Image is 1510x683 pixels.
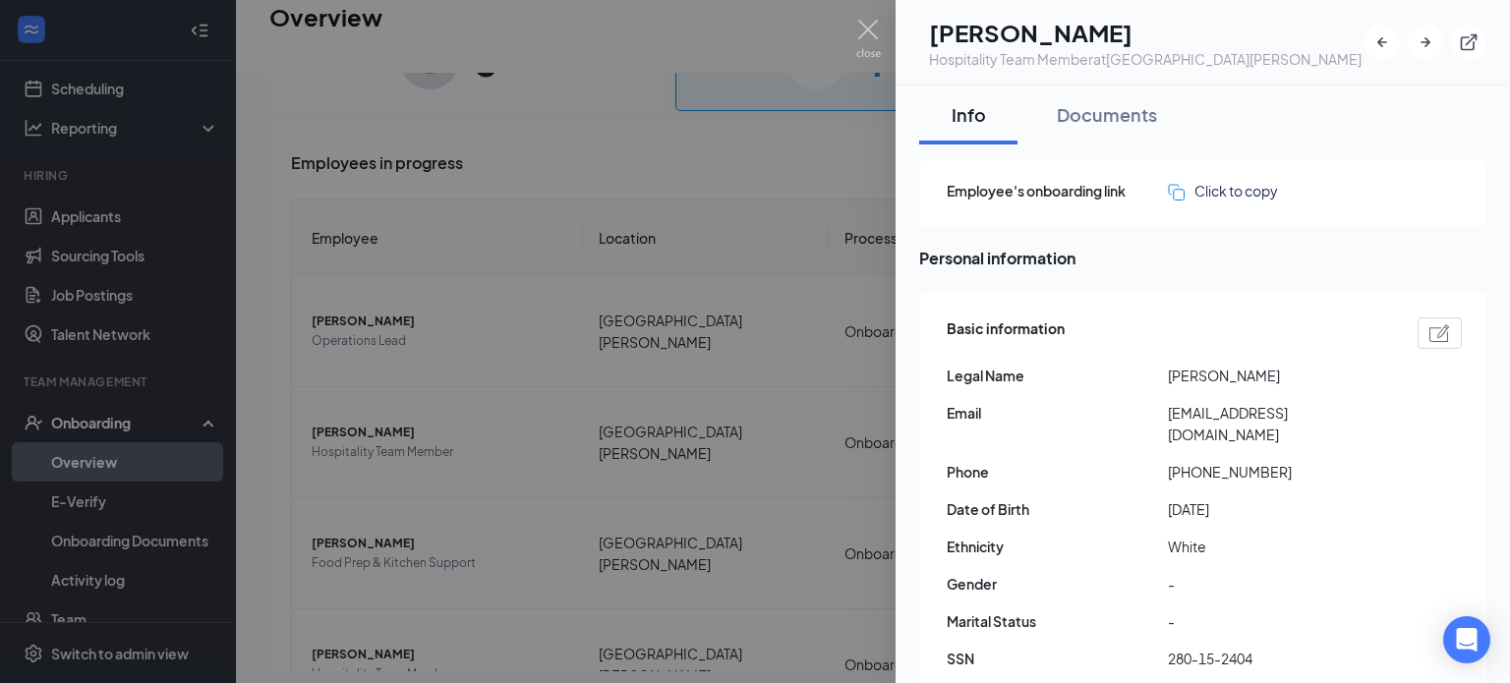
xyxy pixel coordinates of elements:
[1451,25,1486,60] button: ExternalLink
[1168,610,1389,632] span: -
[947,402,1168,424] span: Email
[1168,498,1389,520] span: [DATE]
[1168,365,1389,386] span: [PERSON_NAME]
[929,49,1362,69] div: Hospitality Team Member at [GEOGRAPHIC_DATA][PERSON_NAME]
[947,536,1168,557] span: Ethnicity
[1416,32,1435,52] svg: ArrowRight
[947,365,1168,386] span: Legal Name
[939,102,998,127] div: Info
[1168,184,1185,200] img: click-to-copy.71757273a98fde459dfc.svg
[947,610,1168,632] span: Marital Status
[947,648,1168,669] span: SSN
[1168,461,1389,483] span: [PHONE_NUMBER]
[1168,180,1278,201] button: Click to copy
[1365,25,1400,60] button: ArrowLeftNew
[1168,536,1389,557] span: White
[947,317,1065,349] span: Basic information
[1443,616,1490,663] div: Open Intercom Messenger
[1168,573,1389,595] span: -
[947,573,1168,595] span: Gender
[1408,25,1443,60] button: ArrowRight
[947,498,1168,520] span: Date of Birth
[947,180,1168,201] span: Employee's onboarding link
[1168,402,1389,445] span: [EMAIL_ADDRESS][DOMAIN_NAME]
[919,246,1486,270] span: Personal information
[1057,102,1157,127] div: Documents
[1372,32,1392,52] svg: ArrowLeftNew
[1168,648,1389,669] span: 280-15-2404
[1459,32,1479,52] svg: ExternalLink
[947,461,1168,483] span: Phone
[929,16,1362,49] h1: [PERSON_NAME]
